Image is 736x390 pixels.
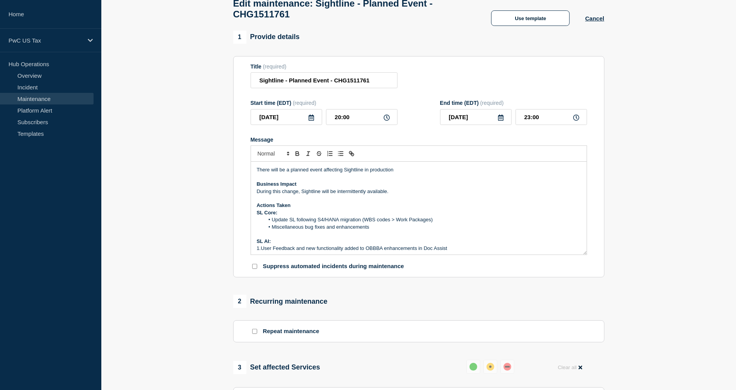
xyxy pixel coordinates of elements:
[466,360,480,374] button: up
[233,295,246,308] span: 2
[252,264,257,269] input: Suppress automated incidents during maintenance
[251,109,322,125] input: YYYY-MM-DD
[504,363,511,371] div: down
[516,109,587,125] input: HH:MM
[314,149,324,158] button: Toggle strikethrough text
[470,363,477,371] div: up
[257,245,581,252] p: 1.User Feedback and new functionality added to OBBBA enhancements in Doc Assist
[585,15,604,22] button: Cancel
[257,238,271,244] strong: SL AI:
[251,63,398,70] div: Title
[264,224,581,231] li: Miscellaneous bug fixes and enhancements
[251,72,398,88] input: Title
[553,360,587,375] button: Clear all
[251,137,587,143] div: Message
[9,37,83,44] p: PwC US Tax
[500,360,514,374] button: down
[480,100,504,106] span: (required)
[233,295,328,308] div: Recurring maintenance
[254,149,292,158] span: Font size
[263,263,404,270] p: Suppress automated incidents during maintenance
[257,202,291,208] strong: Actions Taken
[233,31,300,44] div: Provide details
[263,63,287,70] span: (required)
[257,166,581,173] p: There will be a planned event affecting Sightline in production
[293,100,316,106] span: (required)
[483,360,497,374] button: affected
[251,162,587,255] div: Message
[251,100,398,106] div: Start time (EDT)
[346,149,357,158] button: Toggle link
[263,328,319,335] p: Repeat maintenance
[491,10,570,26] button: Use template
[257,181,297,187] strong: Business Impact
[264,216,581,223] li: Update SL following S4/HANA migration (WBS codes > Work Packages)
[252,329,257,334] input: Repeat maintenance
[233,361,320,374] div: Set affected Services
[303,149,314,158] button: Toggle italic text
[440,100,587,106] div: End time (EDT)
[233,361,246,374] span: 3
[487,363,494,371] div: affected
[324,149,335,158] button: Toggle ordered list
[335,149,346,158] button: Toggle bulleted list
[233,31,246,44] span: 1
[257,210,278,216] strong: SL Core:
[326,109,398,125] input: HH:MM
[292,149,303,158] button: Toggle bold text
[257,188,581,195] p: During this change, Sightline will be intermittently available.
[440,109,512,125] input: YYYY-MM-DD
